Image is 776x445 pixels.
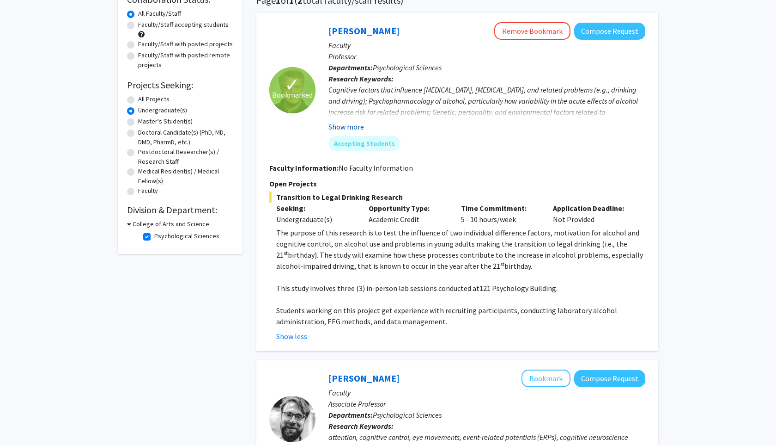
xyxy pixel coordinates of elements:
[373,410,442,420] span: Psychological Sciences
[276,283,645,294] p: 121 Psychology Building.
[276,250,643,271] span: birthday). The study will examine how these processes contribute to the increase in alcohol probl...
[574,370,645,387] button: Compose Request to Nicholas Gaspelin
[138,39,233,49] label: Faculty/Staff with posted projects
[328,136,400,151] mat-chip: Accepting Students
[461,203,540,214] p: Time Commitment:
[276,214,355,225] div: Undergraduate(s)
[269,163,339,173] b: Faculty Information:
[369,203,447,214] p: Opportunity Type:
[127,204,233,216] h2: Division & Department:
[276,203,355,214] p: Seeking:
[328,410,373,420] b: Departments:
[138,167,233,186] label: Medical Resident(s) / Medical Fellow(s)
[138,9,181,19] label: All Faculty/Staff
[138,105,187,115] label: Undergraduate(s)
[328,432,645,443] div: attention, cognitive control, eye movements, event-related potentials (ERPs), cognitive neuroscience
[546,203,638,225] div: Not Provided
[276,331,307,342] button: Show less
[138,20,229,30] label: Faculty/Staff accepting students
[494,22,570,40] button: Remove Bookmark
[328,121,364,132] button: Show more
[328,25,400,37] a: [PERSON_NAME]
[138,186,158,196] label: Faculty
[276,284,479,293] span: This study involves three (3) in-person lab sessions conducted at
[454,203,546,225] div: 5 - 10 hours/week
[138,117,193,126] label: Master's Student(s)
[328,63,373,72] b: Departments:
[269,178,645,189] p: Open Projects
[328,387,645,398] p: Faculty
[373,63,442,72] span: Psychological Sciences
[328,398,645,409] p: Associate Professor
[328,84,645,129] div: Cognitive factors that influence [MEDICAL_DATA], [MEDICAL_DATA], and related problems (e.g., drin...
[276,305,645,327] p: Students working on this project get experience with recruiting participants, conducting laborato...
[276,228,639,260] span: The purpose of this research is to test the influence of two individual difference factors, motiv...
[574,23,645,40] button: Compose Request to Denis McCarthy
[7,403,39,438] iframe: Chat
[328,74,394,83] b: Research Keywords:
[138,147,233,167] label: Postdoctoral Researcher(s) / Research Staff
[154,231,219,241] label: Psychological Sciences
[521,370,570,387] button: Add Nicholas Gaspelin to Bookmarks
[328,40,645,51] p: Faculty
[138,128,233,147] label: Doctoral Candidate(s) (PhD, MD, DMD, PharmD, etc.)
[500,260,504,267] sup: st
[138,50,233,70] label: Faculty/Staff with posted remote projects
[138,94,170,104] label: All Projects
[269,192,645,203] span: Transition to Legal Drinking Research
[328,372,400,384] a: [PERSON_NAME]
[328,421,394,431] b: Research Keywords:
[553,203,631,214] p: Application Deadline:
[328,51,645,62] p: Professor
[133,219,209,229] h3: College of Arts and Science
[272,89,313,100] span: Bookmarked
[127,80,233,91] h2: Projects Seeking:
[285,80,300,89] span: ✓
[284,249,288,256] sup: st
[362,203,454,225] div: Academic Credit
[504,261,532,271] span: birthday.
[339,163,413,173] span: No Faculty Information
